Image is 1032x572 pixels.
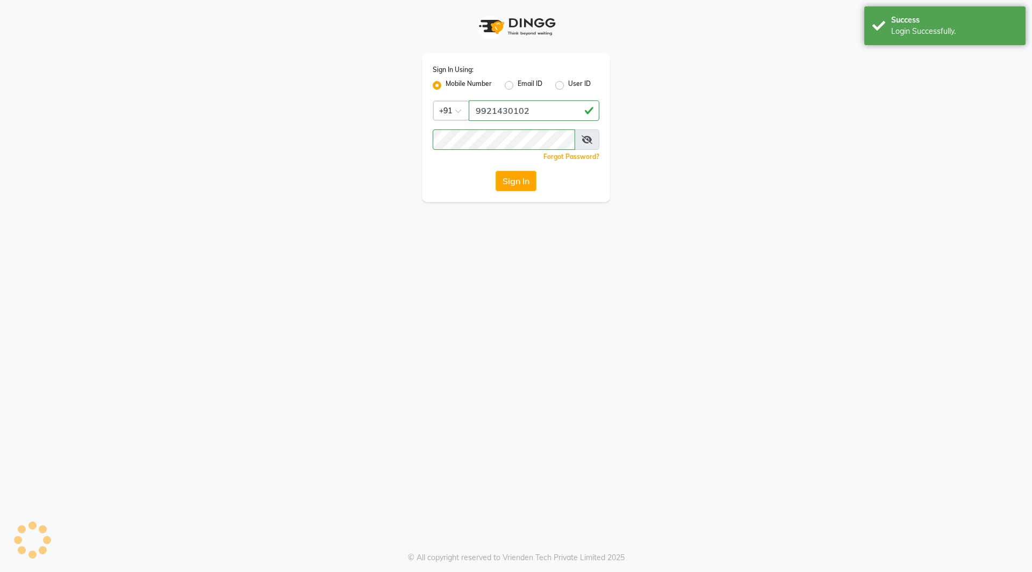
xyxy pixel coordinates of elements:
input: Username [469,100,599,121]
label: User ID [568,79,591,92]
div: Login Successfully. [891,26,1017,37]
div: Success [891,15,1017,26]
label: Email ID [518,79,542,92]
label: Mobile Number [446,79,492,92]
img: logo1.svg [473,11,559,42]
label: Sign In Using: [433,65,474,75]
input: Username [433,129,575,150]
button: Sign In [496,171,536,191]
a: Forgot Password? [543,153,599,161]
